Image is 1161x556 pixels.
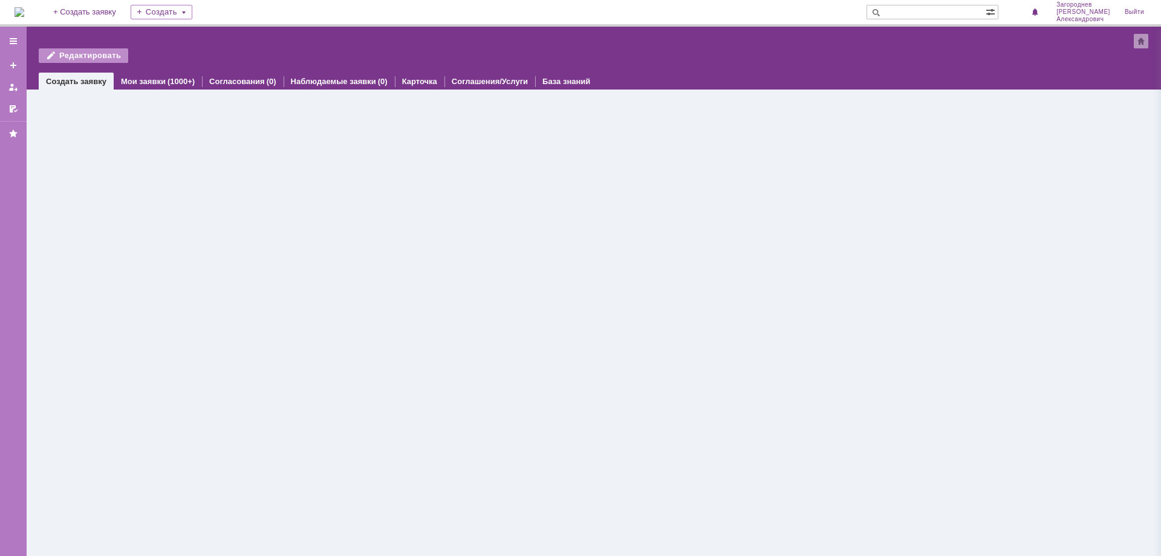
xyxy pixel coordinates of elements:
a: Соглашения/Услуги [452,77,528,86]
span: Расширенный поиск [986,5,998,17]
div: Создать [131,5,192,19]
div: (0) [267,77,276,86]
a: Создать заявку [46,77,106,86]
span: Загороднев [1056,1,1110,8]
div: Сделать домашней страницей [1134,34,1148,48]
a: База знаний [542,77,590,86]
a: Карточка [402,77,437,86]
span: Александрович [1056,16,1110,23]
div: (0) [378,77,388,86]
a: Наблюдаемые заявки [291,77,376,86]
div: (1000+) [167,77,195,86]
img: logo [15,7,24,17]
a: Мои согласования [4,99,23,119]
a: Мои заявки [4,77,23,97]
span: [PERSON_NAME] [1056,8,1110,16]
a: Мои заявки [121,77,166,86]
a: Согласования [209,77,265,86]
a: Создать заявку [4,56,23,75]
a: Перейти на домашнюю страницу [15,7,24,17]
